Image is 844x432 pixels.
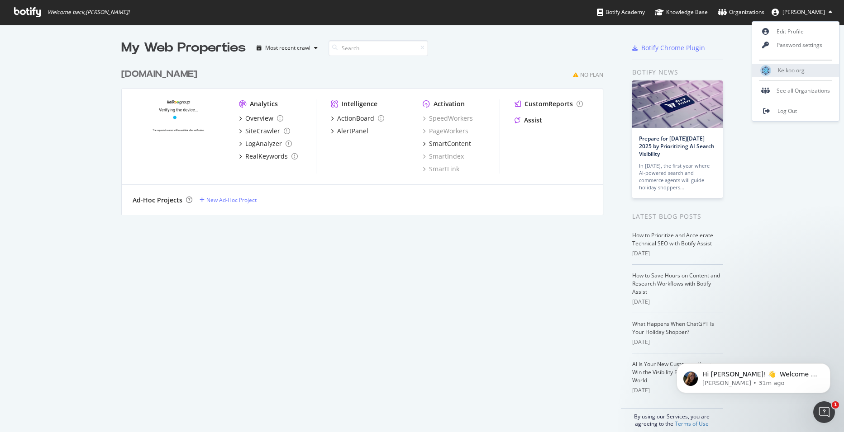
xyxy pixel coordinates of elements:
[239,127,290,136] a: SiteCrawler
[331,114,384,123] a: ActionBoard
[752,84,839,98] div: See all Organizations
[337,114,374,123] div: ActionBoard
[121,57,610,215] div: grid
[632,211,723,221] div: Latest Blog Posts
[632,67,723,77] div: Botify news
[133,99,224,173] img: leguide.com
[121,68,197,81] div: [DOMAIN_NAME]
[580,71,603,79] div: No Plan
[245,127,280,136] div: SiteCrawler
[239,139,292,148] a: LogAnalyzer
[253,41,321,55] button: Most recent crawl
[39,26,156,78] span: Hi [PERSON_NAME]! 👋 Welcome to Botify chat support! Have a question? Reply to this message and ou...
[632,249,723,258] div: [DATE]
[632,360,723,384] a: AI Is Your New Customer: How to Win the Visibility Battle in a ChatGPT World
[245,139,282,148] div: LogAnalyzer
[632,386,723,394] div: [DATE]
[632,298,723,306] div: [DATE]
[524,116,542,125] div: Assist
[764,5,839,19] button: [PERSON_NAME]
[752,25,839,38] a: Edit Profile
[632,231,713,247] a: How to Prioritize and Accelerate Technical SEO with Botify Assist
[434,99,465,108] div: Activation
[337,127,368,136] div: AlertPanel
[133,196,182,205] div: Ad-Hoc Projects
[777,107,797,115] span: Log Out
[641,43,705,52] div: Botify Chrome Plugin
[39,35,156,43] p: Message from Laura, sent 31m ago
[632,80,723,128] img: Prepare for Black Friday 2025 by Prioritizing AI Search Visibility
[331,127,368,136] a: AlertPanel
[121,39,246,57] div: My Web Properties
[245,114,273,123] div: Overview
[429,139,471,148] div: SmartContent
[423,152,464,161] a: SmartIndex
[752,104,839,118] a: Log Out
[655,8,708,17] div: Knowledge Base
[675,420,709,427] a: Terms of Use
[239,114,283,123] a: Overview
[718,8,764,17] div: Organizations
[423,164,459,174] a: SmartLink
[621,408,723,427] div: By using our Services, you are agreeing to the
[515,99,583,108] a: CustomReports
[525,99,573,108] div: CustomReports
[250,99,278,108] div: Analytics
[663,344,844,408] iframe: Intercom notifications message
[515,116,542,125] a: Assist
[597,8,645,17] div: Botify Academy
[778,66,805,74] span: Kelkoo org
[265,45,310,51] div: Most recent crawl
[423,127,468,136] a: PageWorkers
[632,320,714,336] a: What Happens When ChatGPT Is Your Holiday Shopper?
[342,99,377,108] div: Intelligence
[121,68,201,81] a: [DOMAIN_NAME]
[239,152,298,161] a: RealKeywords
[832,401,839,409] span: 1
[423,114,473,123] a: SpeedWorkers
[782,8,825,16] span: Nicolas Leroy
[206,196,257,204] div: New Ad-Hoc Project
[760,65,771,76] img: Kelkoo org
[245,152,288,161] div: RealKeywords
[632,43,705,52] a: Botify Chrome Plugin
[48,9,129,16] span: Welcome back, [PERSON_NAME] !
[200,196,257,204] a: New Ad-Hoc Project
[813,401,835,423] iframe: Intercom live chat
[423,139,471,148] a: SmartContent
[639,162,716,191] div: In [DATE], the first year where AI-powered search and commerce agents will guide holiday shoppers…
[632,272,720,296] a: How to Save Hours on Content and Research Workflows with Botify Assist
[752,38,839,52] a: Password settings
[329,40,428,56] input: Search
[632,338,723,346] div: [DATE]
[639,135,715,158] a: Prepare for [DATE][DATE] 2025 by Prioritizing AI Search Visibility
